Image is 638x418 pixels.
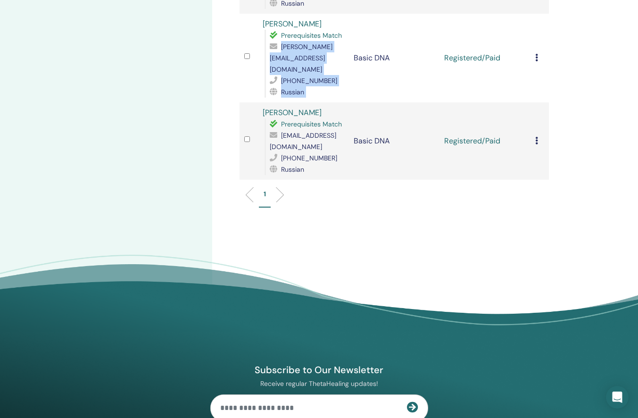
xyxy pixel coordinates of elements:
p: Receive regular ThetaHealing updates! [210,379,428,388]
a: [PERSON_NAME] [263,19,322,29]
span: [EMAIL_ADDRESS][DOMAIN_NAME] [270,131,336,151]
span: [PHONE_NUMBER] [281,154,337,162]
span: [PHONE_NUMBER] [281,76,337,85]
a: [PERSON_NAME] [263,108,322,117]
span: Prerequisites Match [281,120,342,128]
td: Basic DNA [349,14,440,102]
span: Russian [281,88,304,96]
h4: Subscribe to Our Newsletter [210,364,428,376]
span: [PERSON_NAME][EMAIL_ADDRESS][DOMAIN_NAME] [270,42,332,74]
td: Basic DNA [349,102,440,180]
p: 1 [264,189,266,199]
div: Open Intercom Messenger [606,386,629,409]
span: Russian [281,165,304,174]
span: Prerequisites Match [281,31,342,40]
